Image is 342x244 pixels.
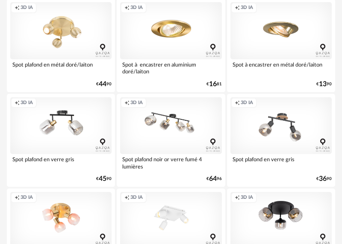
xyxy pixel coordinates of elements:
span: 3D IA [241,195,253,201]
div: Spot plafond en verre gris [230,154,332,171]
span: 3D IA [130,100,143,106]
span: Creation icon [124,100,130,106]
div: € 96 [206,176,222,182]
span: Creation icon [235,195,240,201]
span: Creation icon [124,5,130,11]
span: 64 [209,176,217,182]
span: 3D IA [241,100,253,106]
div: Spot à encastrer en aluminium doré/laiton [120,59,221,76]
span: Creation icon [15,100,20,106]
span: 44 [99,81,106,87]
div: € 90 [316,81,332,87]
span: 3D IA [21,100,33,106]
span: 3D IA [21,5,33,11]
a: Creation icon 3D IA Spot plafond noir or verre fumé 4 lumières €6496 [117,94,225,187]
span: 3D IA [130,195,143,201]
a: Creation icon 3D IA Spot plafond en verre gris €4590 [7,94,115,187]
span: Creation icon [235,5,240,11]
span: Creation icon [235,100,240,106]
span: Creation icon [15,5,20,11]
span: 36 [319,176,327,182]
span: 16 [209,81,217,87]
span: Creation icon [15,195,20,201]
div: € 90 [316,176,332,182]
span: 3D IA [241,5,253,11]
div: € 90 [96,81,112,87]
span: 45 [99,176,106,182]
span: 13 [319,81,327,87]
div: € 81 [206,81,222,87]
div: Spot plafond en métal doré/laiton [10,59,112,76]
a: Creation icon 3D IA Spot plafond en verre gris €3690 [227,94,335,187]
span: Creation icon [124,195,130,201]
div: € 90 [96,176,112,182]
div: Spot plafond noir or verre fumé 4 lumières [120,154,221,171]
span: 3D IA [130,5,143,11]
span: 3D IA [21,195,33,201]
div: Spot plafond en verre gris [10,154,112,171]
div: Spot à encastrer en métal doré/laiton [230,59,332,76]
